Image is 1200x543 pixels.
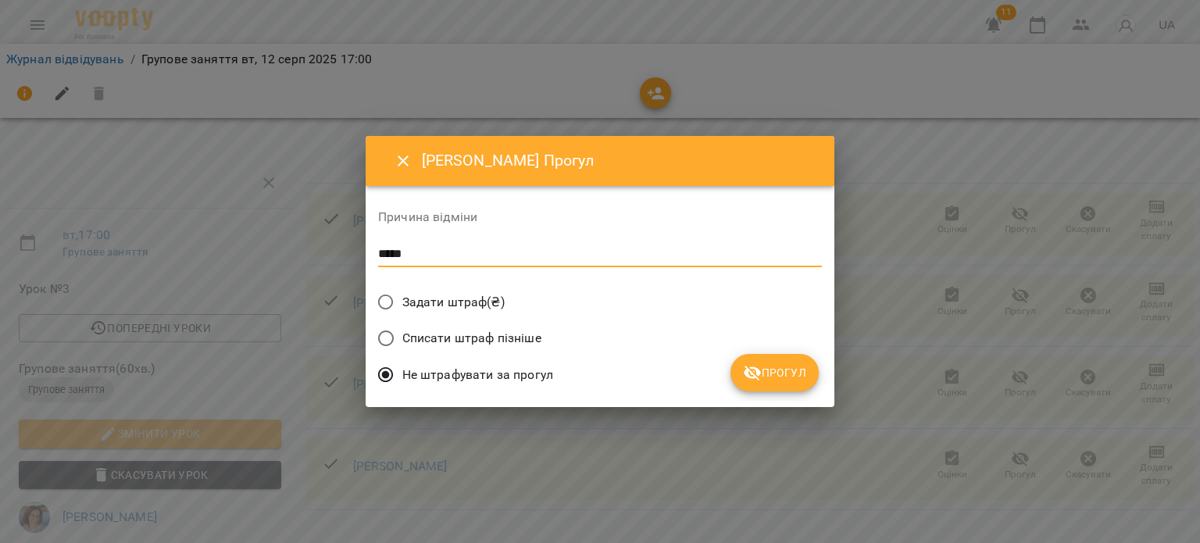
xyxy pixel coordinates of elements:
span: Задати штраф(₴) [402,293,505,312]
span: Не штрафувати за прогул [402,366,553,384]
button: Прогул [730,354,819,391]
span: Списати штраф пізніше [402,329,541,348]
button: Close [384,142,422,180]
h6: [PERSON_NAME] Прогул [422,148,816,173]
label: Причина відміни [378,211,822,223]
span: Прогул [743,363,806,382]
